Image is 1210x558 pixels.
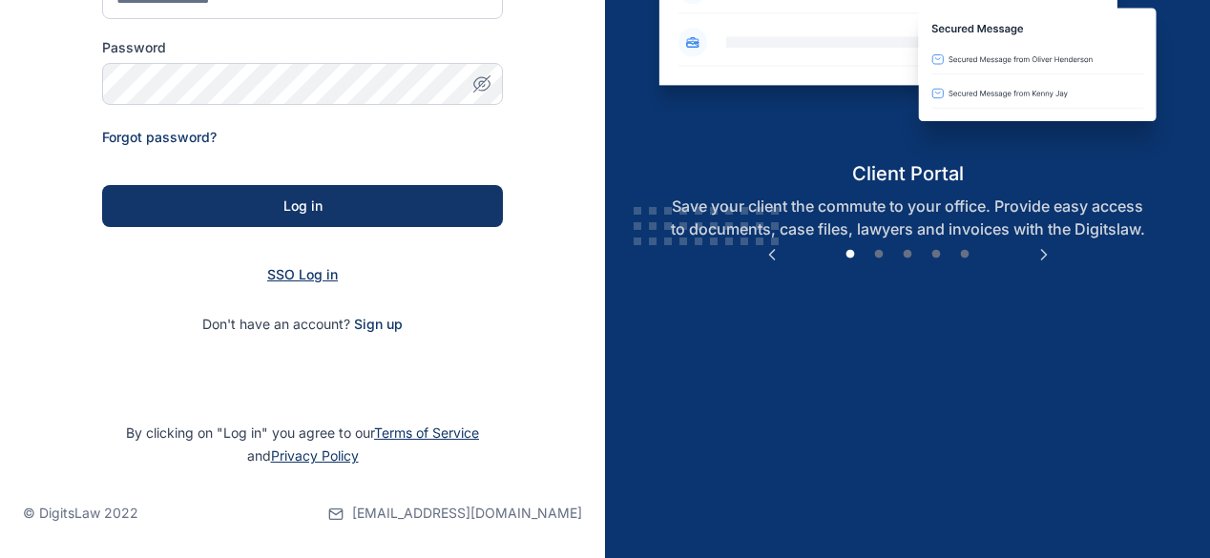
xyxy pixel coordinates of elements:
[374,424,479,441] a: Terms of Service
[927,245,946,264] button: 4
[841,245,860,264] button: 1
[102,129,217,145] a: Forgot password?
[354,316,403,332] a: Sign up
[23,422,582,467] p: By clicking on "Log in" you agree to our
[898,245,917,264] button: 3
[247,447,359,464] span: and
[102,315,503,334] p: Don't have an account?
[271,447,359,464] a: Privacy Policy
[102,185,503,227] button: Log in
[23,504,138,523] p: © DigitsLaw 2022
[643,160,1173,187] h5: client portal
[762,245,782,264] button: Previous
[102,38,503,57] label: Password
[133,196,472,216] div: Log in
[869,245,888,264] button: 2
[643,195,1173,240] p: Save your client the commute to your office. Provide easy access to documents, case files, lawyer...
[354,315,403,334] span: Sign up
[1034,245,1054,264] button: Next
[955,245,974,264] button: 5
[267,266,338,282] a: SSO Log in
[352,504,582,523] span: [EMAIL_ADDRESS][DOMAIN_NAME]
